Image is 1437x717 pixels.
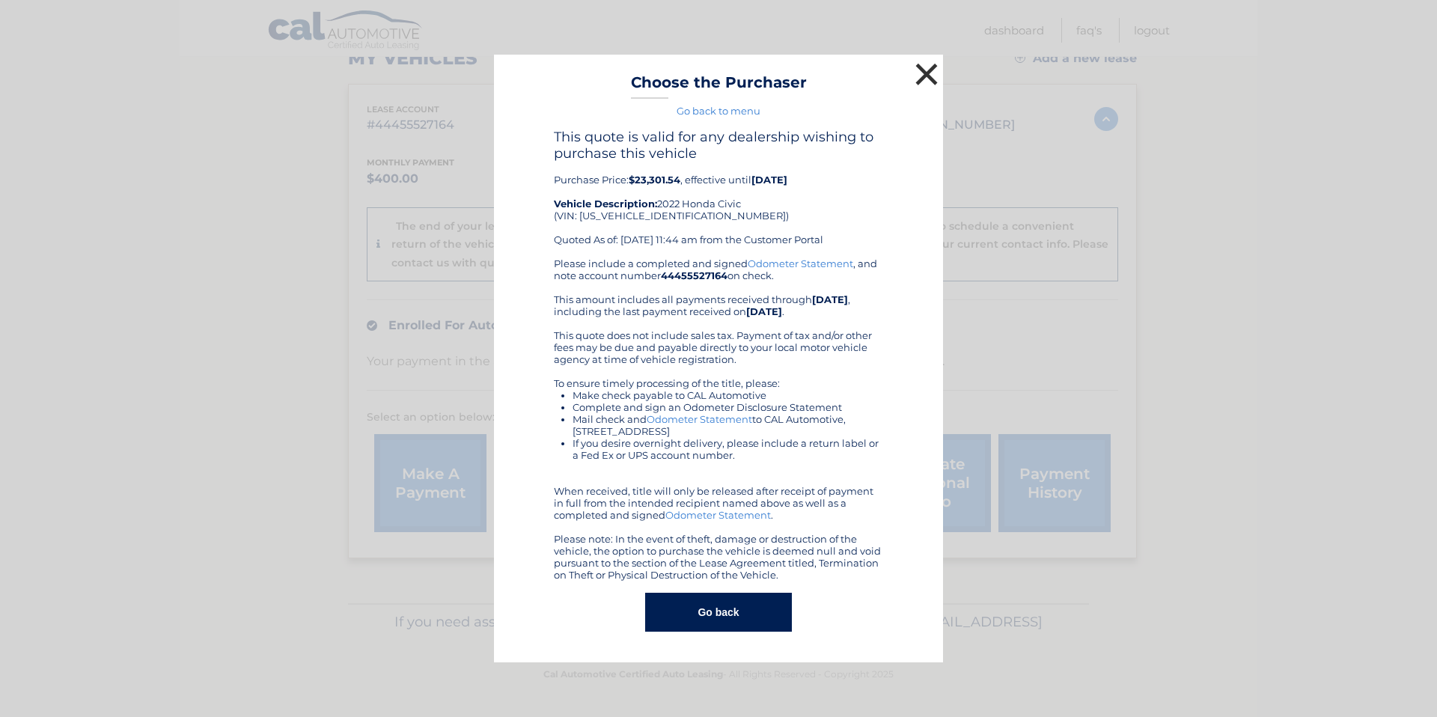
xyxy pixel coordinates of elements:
[748,257,853,269] a: Odometer Statement
[812,293,848,305] b: [DATE]
[677,105,760,117] a: Go back to menu
[912,59,942,89] button: ×
[573,437,883,461] li: If you desire overnight delivery, please include a return label or a Fed Ex or UPS account number.
[554,129,883,257] div: Purchase Price: , effective until 2022 Honda Civic (VIN: [US_VEHICLE_IDENTIFICATION_NUMBER]) Quot...
[751,174,787,186] b: [DATE]
[661,269,727,281] b: 44455527164
[665,509,771,521] a: Odometer Statement
[645,593,791,632] button: Go back
[573,413,883,437] li: Mail check and to CAL Automotive, [STREET_ADDRESS]
[631,73,807,100] h3: Choose the Purchaser
[573,389,883,401] li: Make check payable to CAL Automotive
[554,198,657,210] strong: Vehicle Description:
[647,413,752,425] a: Odometer Statement
[554,129,883,162] h4: This quote is valid for any dealership wishing to purchase this vehicle
[573,401,883,413] li: Complete and sign an Odometer Disclosure Statement
[629,174,680,186] b: $23,301.54
[554,257,883,581] div: Please include a completed and signed , and note account number on check. This amount includes al...
[746,305,782,317] b: [DATE]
